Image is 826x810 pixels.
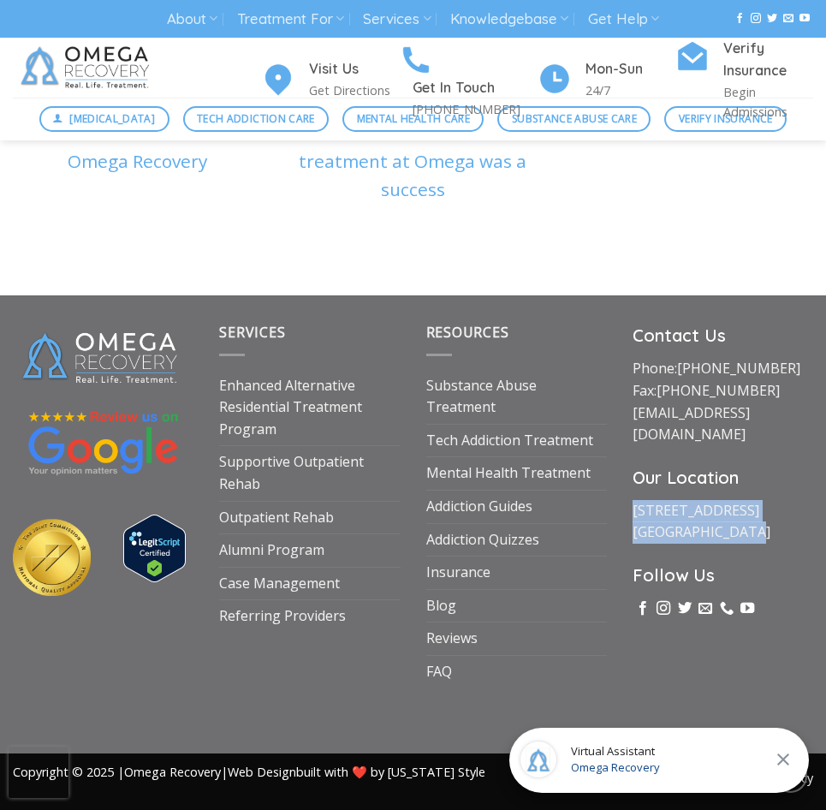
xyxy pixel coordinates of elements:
[413,77,537,99] h4: Get In Touch
[426,590,456,622] a: Blog
[219,323,285,342] span: Services
[633,358,813,445] p: Phone: Fax:
[219,502,334,534] a: Outpatient Rehab
[288,90,538,204] p: Of Alumni say their treatment at Omega was a success
[237,3,344,35] a: Treatment For
[13,764,485,780] span: Copyright © 2025 | | built with ❤️ by [US_STATE] Style
[261,58,399,100] a: Visit Us Get Directions
[585,80,675,100] p: 24/7
[426,457,591,490] a: Mental Health Treatment
[636,601,650,616] a: Follow on Facebook
[123,538,186,557] a: Verify LegitScript Approval for www.omegarecovery.org
[426,656,452,688] a: FAQ
[675,38,813,122] a: Verify Insurance Begin Admissions
[183,106,330,132] a: Tech Addiction Care
[734,13,745,25] a: Follow on Facebook
[799,13,810,25] a: Follow on YouTube
[167,3,217,35] a: About
[450,3,568,35] a: Knowledgebase
[9,747,68,798] iframe: reCAPTCHA
[124,764,221,780] a: Omega Recovery
[740,601,754,616] a: Follow on YouTube
[413,99,537,119] p: [PHONE_NUMBER]
[723,38,813,82] h4: Verify Insurance
[767,13,777,25] a: Follow on Twitter
[426,323,509,342] span: Resources
[426,524,539,557] a: Addiction Quizzes
[219,370,400,446] a: Enhanced Alternative Residential Treatment Program
[698,601,712,616] a: Send us an email
[219,600,346,633] a: Referring Providers
[309,80,399,100] p: Get Directions
[13,38,163,98] img: Omega Recovery
[69,110,155,127] span: [MEDICAL_DATA]
[588,3,659,35] a: Get Help
[219,568,340,600] a: Case Management
[426,491,532,523] a: Addiction Guides
[228,764,296,780] a: Web Design
[633,325,726,346] strong: Contact Us
[197,110,315,127] span: Tech Addiction Care
[657,601,670,616] a: Follow on Instagram
[633,403,750,444] a: [EMAIL_ADDRESS][DOMAIN_NAME]
[657,381,780,400] a: [PHONE_NUMBER]
[426,425,593,457] a: Tech Addiction Treatment
[426,370,607,424] a: Substance Abuse Treatment
[123,515,186,582] img: Verify Approval for www.omegarecovery.org
[633,501,770,542] a: [STREET_ADDRESS][GEOGRAPHIC_DATA]
[39,106,169,132] a: [MEDICAL_DATA]
[426,557,490,589] a: Insurance
[399,40,537,119] a: Get In Touch [PHONE_NUMBER]
[585,58,675,80] h4: Mon-Sun
[219,534,324,567] a: Alumni Program
[363,3,431,35] a: Services
[678,601,692,616] a: Follow on Twitter
[633,464,813,491] h3: Our Location
[219,446,400,500] a: Supportive Outpatient Rehab
[309,58,399,80] h4: Visit Us
[720,601,734,616] a: Call us
[633,562,813,589] h3: Follow Us
[723,82,813,122] p: Begin Admissions
[677,359,800,378] a: [PHONE_NUMBER]
[783,13,793,25] a: Send us an email
[426,622,478,655] a: Reviews
[751,13,761,25] a: Follow on Instagram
